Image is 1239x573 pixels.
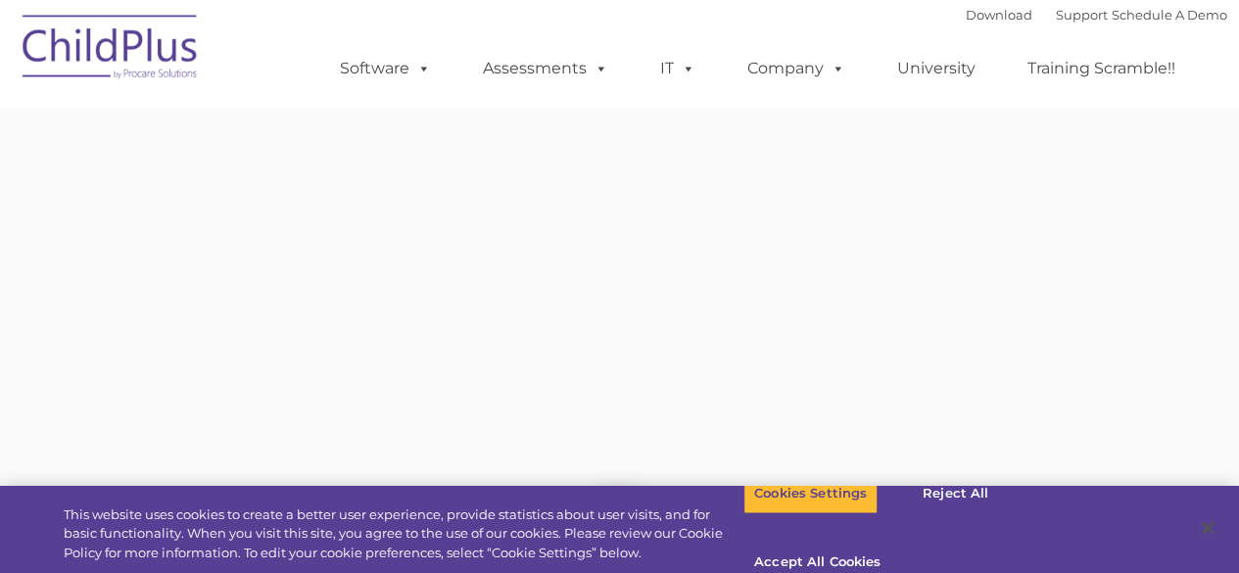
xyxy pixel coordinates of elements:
[1186,506,1229,549] button: Close
[1008,49,1195,88] a: Training Scramble!!
[641,49,715,88] a: IT
[728,49,865,88] a: Company
[743,473,878,514] button: Cookies Settings
[320,49,451,88] a: Software
[1112,7,1227,23] a: Schedule A Demo
[463,49,628,88] a: Assessments
[878,49,995,88] a: University
[894,473,1017,514] button: Reject All
[13,1,209,99] img: ChildPlus by Procare Solutions
[966,7,1227,23] font: |
[966,7,1032,23] a: Download
[64,505,743,563] div: This website uses cookies to create a better user experience, provide statistics about user visit...
[1056,7,1108,23] a: Support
